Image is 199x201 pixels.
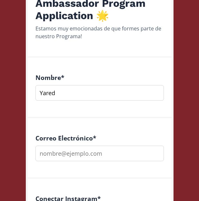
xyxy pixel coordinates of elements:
[35,85,164,101] input: Escribe aquí tu respuesta...
[35,25,164,40] div: Estamos muy emocionadas de que formes parte de nuestro Programa!
[35,134,164,142] h4: Correo Electrónico *
[35,74,164,81] h4: Nombre *
[35,146,164,161] input: nombre@ejemplo.com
